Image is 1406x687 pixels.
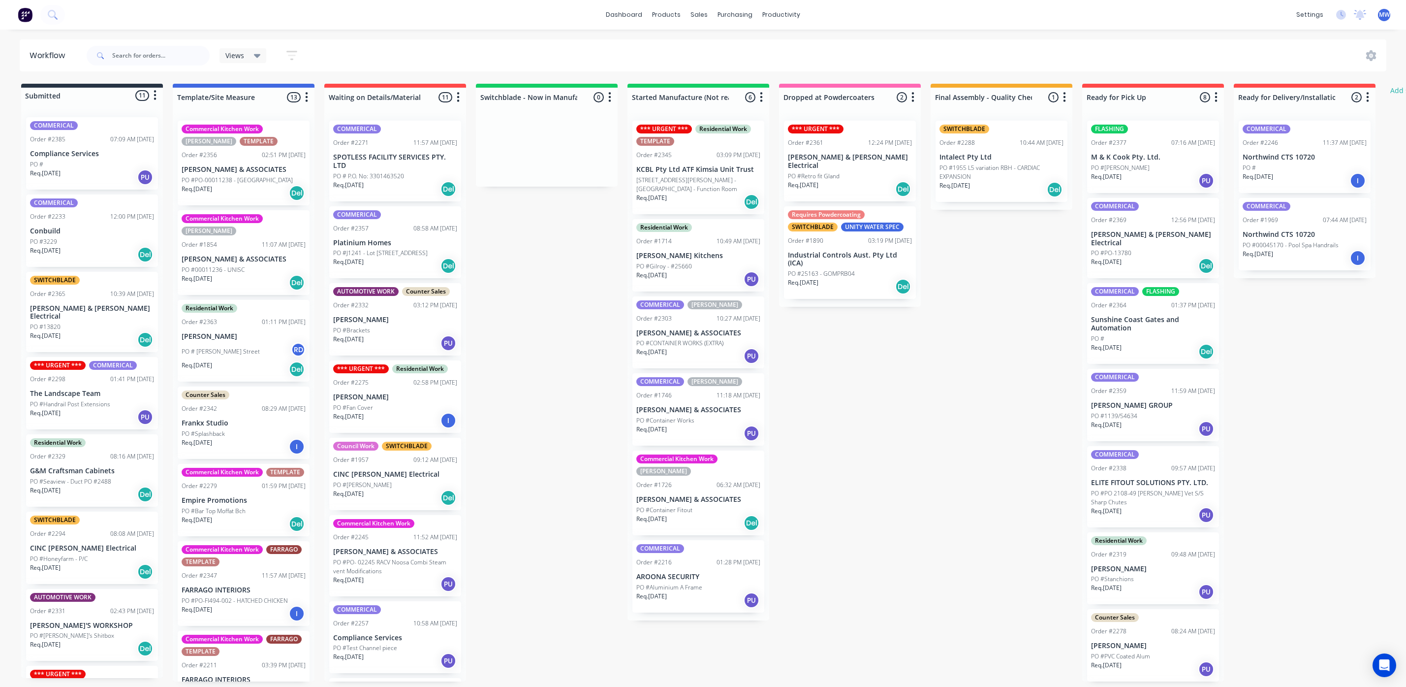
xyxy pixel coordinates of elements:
div: Commercial Kitchen Work [636,455,718,463]
div: COMMERICALOrder #235911:59 AM [DATE][PERSON_NAME] GROUPPO #1139/54634Req.[DATE]PU [1087,369,1219,441]
div: Order #2363 [182,318,217,327]
div: FARRAGO [266,545,302,554]
div: 11:18 AM [DATE] [717,391,760,400]
div: COMMERICALOrder #196907:44 AM [DATE]Northwind CTS 10720PO #00045170 - Pool Spa HandrailsReq.[DATE]I [1239,198,1371,270]
p: The Landscape Team [30,390,154,398]
p: CINC [PERSON_NAME] Electrical [30,544,154,553]
div: Del [895,279,911,294]
div: Del [1198,344,1214,360]
p: [PERSON_NAME] [333,393,457,401]
div: Commercial Kitchen Work[PERSON_NAME]Order #172606:32 AM [DATE][PERSON_NAME] & ASSOCIATESPO #Conta... [632,451,764,535]
div: PU [1198,507,1214,523]
div: Commercial Kitchen WorkTEMPLATEOrder #227901:59 PM [DATE]Empire PromotionsPO #Bar Top Moffat BchR... [178,464,310,536]
p: Req. [DATE] [30,169,61,178]
div: 11:07 AM [DATE] [262,240,306,249]
div: Order #1890 [788,236,823,245]
p: Req. [DATE] [333,576,364,585]
div: 11:57 AM [DATE] [262,571,306,580]
p: PO #Aluminium A Frame [636,583,702,592]
div: 01:11 PM [DATE] [262,318,306,327]
p: PO #1139/54634 [1091,412,1137,421]
div: COMMERICALOrder #236912:56 PM [DATE][PERSON_NAME] & [PERSON_NAME] ElectricalPO #PO-13780Req.[DATE... [1087,198,1219,279]
p: Req. [DATE] [30,486,61,495]
div: Del [440,181,456,197]
p: Req. [DATE] [1091,258,1122,266]
div: 09:48 AM [DATE] [1171,550,1215,559]
div: COMMERICAL [1091,450,1139,459]
div: COMMERICAL[PERSON_NAME]Order #174611:18 AM [DATE][PERSON_NAME] & ASSOCIATESPO #Container WorksReq... [632,373,764,446]
p: PO #Gilroy - #25660 [636,262,692,271]
div: 10:39 AM [DATE] [110,290,154,298]
div: Order #2359 [1091,387,1126,395]
p: Req. [DATE] [333,335,364,344]
div: COMMERICALOrder #233809:57 AM [DATE]ELITE FITOUT SOLUTIONS PTY. LTD.PO #PO 2108-49 [PERSON_NAME] ... [1087,446,1219,527]
p: [PERSON_NAME] & [PERSON_NAME] Electrical [1091,230,1215,247]
p: CINC [PERSON_NAME] Electrical [333,470,457,479]
div: Commercial Kitchen Work [182,125,263,133]
p: PO #Honeyfarm - P/C [30,555,88,563]
div: Order #2245 [333,533,369,542]
div: Order #2271 [333,138,369,147]
p: PO #Seaview - Duct PO #2488 [30,477,111,486]
div: 07:16 AM [DATE] [1171,138,1215,147]
div: COMMERICAL [1091,373,1139,382]
div: 07:44 AM [DATE] [1323,216,1367,225]
p: PO #PO- 02245 RACV Noosa Combi Steam vent Modifications [333,558,457,576]
div: 09:57 AM [DATE] [1171,464,1215,473]
div: 01:28 PM [DATE] [717,558,760,567]
div: Residential Work [392,364,448,373]
p: PO #1955 L5 variation RBH - CARDIAC EXPANSION [939,164,1063,181]
p: Req. [DATE] [333,490,364,498]
div: PU [744,271,759,287]
div: Order #2377 [1091,138,1126,147]
p: [PERSON_NAME] & ASSOCIATES [182,165,306,174]
p: [PERSON_NAME] & ASSOCIATES [636,495,760,504]
div: 11:37 AM [DATE] [1323,138,1367,147]
div: COMMERICAL [636,300,684,309]
div: 11:59 AM [DATE] [1171,387,1215,395]
div: COMMERICALOrder #227111:57 AM [DATE]SPOTLESS FACILITY SERVICES PTY. LTDPO # P.O. No: 3301463520Re... [329,121,461,201]
div: 10:27 AM [DATE] [717,314,760,323]
p: Northwind CTS 10720 [1243,230,1367,239]
p: PO #00045170 - Pool Spa Handrails [1243,241,1339,250]
div: PU [440,576,456,592]
div: PU [1198,421,1214,437]
div: Commercial Kitchen WorkFARRAGOTEMPLATEOrder #234711:57 AM [DATE]FARRAGO INTERIORSPO #PO-FI494-002... [178,541,310,626]
p: Req. [DATE] [333,181,364,190]
div: FLASHING [1091,125,1128,133]
div: Residential Work [30,438,86,447]
div: Order #2342 [182,404,217,413]
p: Req. [DATE] [182,185,212,194]
div: COMMERICAL [1243,125,1290,133]
span: Views [225,50,244,61]
p: PO # P.O. No: 3301463520 [333,172,404,181]
div: FLASHING [1142,287,1179,296]
div: SWITCHBLADE [939,125,989,133]
p: PO #PO-00011238 - [GEOGRAPHIC_DATA] [182,176,293,185]
p: Req. [DATE] [1091,507,1122,516]
div: Counter Sales [402,287,450,296]
div: 09:12 AM [DATE] [413,456,457,464]
p: [PERSON_NAME] [182,332,306,341]
div: 12:00 PM [DATE] [110,212,154,221]
p: Req. [DATE] [939,181,970,190]
div: [PERSON_NAME] [182,227,236,235]
div: Del [744,194,759,210]
div: Del [289,275,305,291]
div: COMMERICALFLASHINGOrder #236401:37 PM [DATE]Sunshine Coast Gates and AutomationPO #Req.[DATE]Del [1087,283,1219,364]
p: Platinium Homes [333,239,457,247]
div: COMMERICAL [30,121,78,130]
div: COMMERICAL [30,198,78,207]
div: FLASHINGOrder #237707:16 AM [DATE]M & K Cook Pty. Ltd.PO #[PERSON_NAME]Req.[DATE]PU [1087,121,1219,193]
p: Req. [DATE] [1091,584,1122,592]
p: AROONA SECURITY [636,573,760,581]
div: COMMERICAL [89,361,137,370]
div: COMMERICAL [333,210,381,219]
div: 03:12 PM [DATE] [413,301,457,310]
div: PU [1198,173,1214,189]
div: Commercial Kitchen Work [182,468,263,477]
div: I [1350,173,1366,189]
p: Req. [DATE] [30,409,61,418]
div: 07:09 AM [DATE] [110,135,154,144]
div: Order #2216 [636,558,672,567]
